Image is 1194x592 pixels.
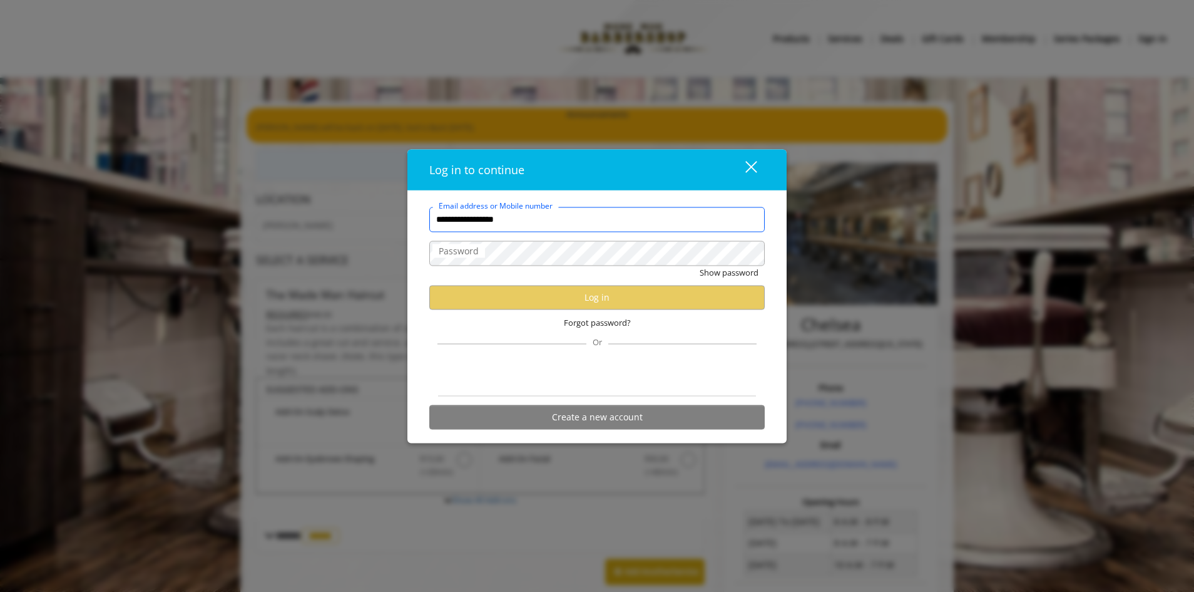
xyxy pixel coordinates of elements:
span: Log in to continue [429,162,524,177]
span: Forgot password? [564,316,631,329]
button: Log in [429,285,765,309]
label: Email address or Mobile number [432,199,559,211]
label: Password [432,244,485,257]
span: Or [586,336,608,347]
button: Create a new account [429,405,765,429]
button: close dialog [722,157,765,182]
iframe: Sign in with Google Button [534,360,661,388]
button: Show password [700,266,758,279]
div: close dialog [731,160,756,179]
input: Email address or Mobile number [429,207,765,232]
input: Password [429,241,765,266]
